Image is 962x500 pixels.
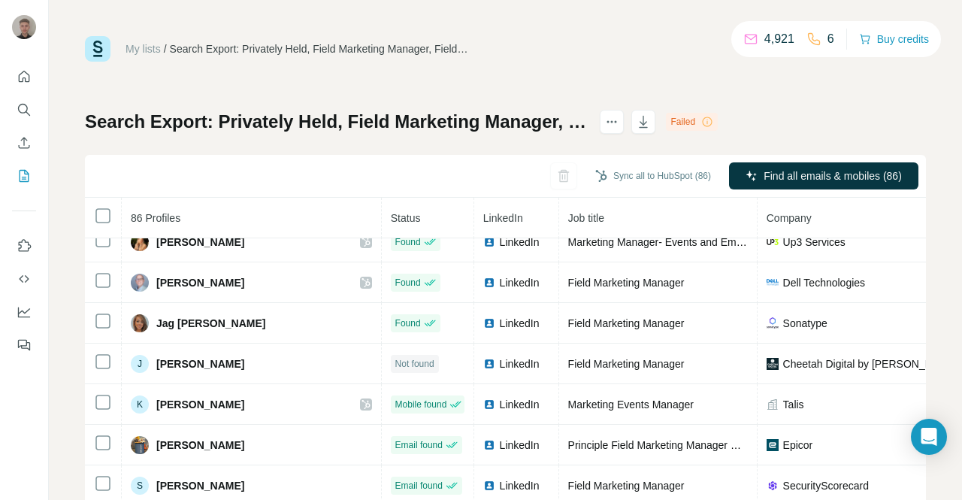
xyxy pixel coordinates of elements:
[12,15,36,39] img: Avatar
[12,298,36,326] button: Dashboard
[568,236,830,248] span: Marketing Manager- Events and Employee Engagement
[164,41,167,56] li: /
[783,275,865,290] span: Dell Technologies
[764,30,794,48] p: 4,921
[131,212,180,224] span: 86 Profiles
[131,477,149,495] div: S
[395,276,421,289] span: Found
[395,235,421,249] span: Found
[783,356,946,371] span: Cheetah Digital by [PERSON_NAME]
[500,438,540,453] span: LinkedIn
[395,317,421,330] span: Found
[131,355,149,373] div: J
[395,357,434,371] span: Not found
[859,29,929,50] button: Buy credits
[568,480,685,492] span: Field Marketing Manager
[600,110,624,134] button: actions
[131,395,149,414] div: K
[500,235,540,250] span: LinkedIn
[12,265,36,292] button: Use Surfe API
[156,316,265,331] span: Jag [PERSON_NAME]
[767,279,779,286] img: company-logo
[395,479,443,492] span: Email found
[483,236,495,248] img: LinkedIn logo
[483,277,495,289] img: LinkedIn logo
[483,480,495,492] img: LinkedIn logo
[585,165,721,187] button: Sync all to HubSpot (86)
[395,438,443,452] span: Email found
[126,43,161,55] a: My lists
[12,332,36,359] button: Feedback
[85,110,586,134] h1: Search Export: Privately Held, Field Marketing Manager, Field Marketing Specialist, Event Manager...
[767,480,779,492] img: company-logo
[483,317,495,329] img: LinkedIn logo
[12,232,36,259] button: Use Surfe on LinkedIn
[156,438,244,453] span: [PERSON_NAME]
[568,358,685,370] span: Field Marketing Manager
[783,316,827,331] span: Sonatype
[500,478,540,493] span: LinkedIn
[12,162,36,189] button: My lists
[783,235,846,250] span: Up3 Services
[767,358,779,370] img: company-logo
[764,168,902,183] span: Find all emails & mobiles (86)
[911,419,947,455] div: Open Intercom Messenger
[85,36,110,62] img: Surfe Logo
[156,275,244,290] span: [PERSON_NAME]
[483,212,523,224] span: LinkedIn
[131,314,149,332] img: Avatar
[483,439,495,451] img: LinkedIn logo
[483,358,495,370] img: LinkedIn logo
[568,317,685,329] span: Field Marketing Manager
[483,398,495,411] img: LinkedIn logo
[500,316,540,331] span: LinkedIn
[391,212,421,224] span: Status
[783,438,813,453] span: Epicor
[767,317,779,328] img: company-logo
[568,277,685,289] span: Field Marketing Manager
[767,236,779,248] img: company-logo
[170,41,470,56] div: Search Export: Privately Held, Field Marketing Manager, Field Marketing Specialist, Event Manager...
[827,30,834,48] p: 6
[568,439,749,451] span: Principle Field Marketing Manager UKI
[12,96,36,123] button: Search
[131,436,149,454] img: Avatar
[131,274,149,292] img: Avatar
[568,212,604,224] span: Job title
[12,129,36,156] button: Enrich CSV
[156,478,244,493] span: [PERSON_NAME]
[500,275,540,290] span: LinkedIn
[395,398,447,411] span: Mobile found
[729,162,918,189] button: Find all emails & mobiles (86)
[767,212,812,224] span: Company
[156,356,244,371] span: [PERSON_NAME]
[666,113,718,131] div: Failed
[783,478,869,493] span: SecurityScorecard
[767,439,779,451] img: company-logo
[783,397,804,412] span: Talis
[131,233,149,251] img: Avatar
[156,235,244,250] span: [PERSON_NAME]
[500,397,540,412] span: LinkedIn
[12,63,36,90] button: Quick start
[568,398,694,411] span: Marketing Events Manager
[500,356,540,371] span: LinkedIn
[156,397,244,412] span: [PERSON_NAME]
